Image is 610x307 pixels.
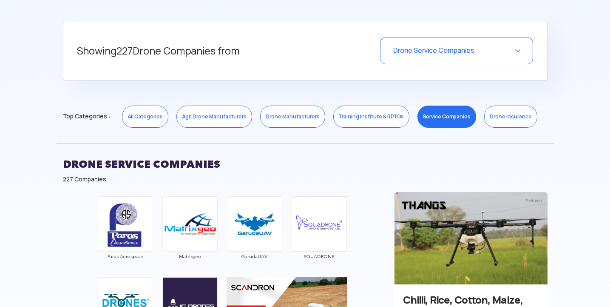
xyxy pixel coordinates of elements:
[291,220,347,259] a: SQUADRONE
[484,106,537,128] a: Drone Insurance
[227,196,282,252] img: ic_garuda.png
[176,106,252,128] a: Agri Drone Manufacturers
[97,220,153,259] a: Paras Aerospace
[393,46,474,55] span: Drone Service Companies
[227,254,283,259] span: GarudaUAV
[97,254,153,259] span: Paras Aerospace
[260,106,325,128] a: Drone Manufacturers
[77,37,328,65] h5: Showing Drone Companies from
[333,106,409,128] a: Training Institute & RPTOs
[417,106,476,128] a: Service Companies
[98,196,153,252] img: ic_paras.png
[122,106,168,128] a: All Categories
[116,44,133,57] span: 227
[162,254,218,259] span: Matrixgeo
[291,254,347,259] span: SQUADRONE
[394,192,548,284] img: thanos_side.png
[63,109,110,123] span: Top Categories :
[63,154,548,175] h2: DRONE SERVICE COMPANIES
[162,196,218,252] img: ic_matrixgeo.png
[227,220,283,259] a: GarudaUAV
[292,196,347,252] img: ic_squadrone.png
[162,220,218,259] a: Matrixgeo
[63,175,548,184] div: 227 Companies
